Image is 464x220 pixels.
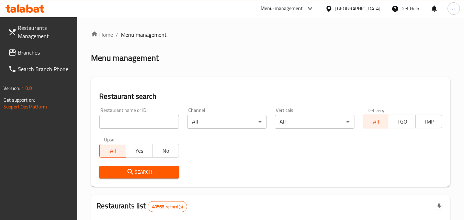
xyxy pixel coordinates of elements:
button: Yes [126,144,152,158]
label: Upsell [104,137,117,142]
span: 40568 record(s) [148,204,187,210]
button: All [99,144,126,158]
span: Version: [3,84,20,93]
span: 1.0.0 [21,84,32,93]
a: Search Branch Phone [3,61,78,77]
button: TMP [415,115,442,128]
span: Search Branch Phone [18,65,72,73]
button: All [363,115,389,128]
div: Export file [431,198,448,215]
a: Support.OpsPlatform [3,102,47,111]
a: Restaurants Management [3,20,78,44]
div: [GEOGRAPHIC_DATA] [335,5,381,12]
a: Branches [3,44,78,61]
span: a [452,5,455,12]
div: All [187,115,267,129]
button: TGO [389,115,416,128]
h2: Restaurants list [97,201,187,212]
div: Total records count [148,201,187,212]
label: Delivery [367,108,385,113]
span: No [155,146,176,156]
nav: breadcrumb [91,31,450,39]
span: All [366,117,387,127]
span: Branches [18,48,72,57]
li: / [116,31,118,39]
span: All [102,146,123,156]
span: TGO [392,117,413,127]
button: No [152,144,179,158]
h2: Menu management [91,53,159,63]
span: Get support on: [3,95,35,104]
span: Yes [129,146,150,156]
span: Menu management [121,31,167,39]
div: Menu-management [261,4,303,13]
button: Search [99,166,179,178]
span: Search [105,168,173,176]
span: Restaurants Management [18,24,72,40]
span: TMP [418,117,439,127]
div: All [275,115,354,129]
h2: Restaurant search [99,91,442,102]
a: Home [91,31,113,39]
input: Search for restaurant name or ID.. [99,115,179,129]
